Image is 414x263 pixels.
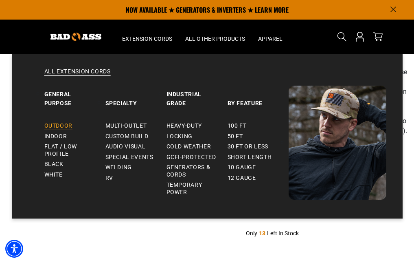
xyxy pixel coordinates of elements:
a: Heavy-Duty [166,121,228,131]
a: 30 ft or less [228,141,289,152]
span: Custom Build [105,133,149,140]
span: GCFI-Protected [166,154,216,161]
span: All Other Products [185,35,245,42]
span: Extension Cords [122,35,172,42]
span: Apparel [258,35,283,42]
span: Cold Weather [166,143,211,150]
span: Only [246,230,257,236]
span: 10 gauge [228,164,256,171]
span: RV [105,175,113,182]
span: Generators & Cords [166,164,221,178]
summary: All Other Products [179,20,252,54]
span: Short Length [228,154,272,161]
span: Audio Visual [105,143,146,150]
a: 100 ft [228,121,289,131]
span: 13 [259,230,265,236]
summary: Apparel [252,20,289,54]
a: 50 ft [228,131,289,142]
a: Locking [166,131,228,142]
span: Indoor [44,133,67,140]
a: Short Length [228,152,289,163]
a: Temporary Power [166,180,228,197]
a: Flat / Low Profile [44,141,105,159]
a: Special Events [105,152,166,163]
a: 12 gauge [228,173,289,183]
summary: Search [335,30,348,43]
a: Audio Visual [105,141,166,152]
a: Cold Weather [166,141,228,152]
span: Welding [105,164,132,171]
a: GCFI-Protected [166,152,228,163]
span: Flat / Low Profile [44,143,99,157]
a: Industrial Grade [166,86,228,114]
a: RV [105,173,166,183]
img: Bad Ass Extension Cords [289,86,386,200]
a: Indoor [44,131,105,142]
a: Custom Build [105,131,166,142]
span: 50 ft [228,133,243,140]
a: By Feature [228,86,289,114]
span: Black [44,161,64,168]
a: cart [371,32,384,42]
a: 10 gauge [228,162,289,173]
span: Outdoor [44,122,72,130]
a: Specialty [105,86,166,114]
span: Left In Stock [267,230,299,236]
div: Accessibility Menu [5,240,23,258]
a: Multi-Outlet [105,121,166,131]
span: 12 gauge [228,175,256,182]
span: White [44,171,63,179]
span: Temporary Power [166,181,221,196]
a: Outdoor [44,121,105,131]
span: 100 ft [228,122,247,130]
a: All Extension Cords [28,68,386,86]
span: Heavy-Duty [166,122,202,130]
a: Welding [105,162,166,173]
a: Black [44,159,105,170]
img: Bad Ass Extension Cords [50,33,101,41]
span: Special Events [105,154,153,161]
span: Multi-Outlet [105,122,147,130]
span: Locking [166,133,193,140]
a: White [44,170,105,180]
a: General Purpose [44,86,105,114]
span: 30 ft or less [228,143,268,150]
a: Open this option [353,20,366,54]
summary: Extension Cords [116,20,179,54]
a: Generators & Cords [166,162,228,180]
